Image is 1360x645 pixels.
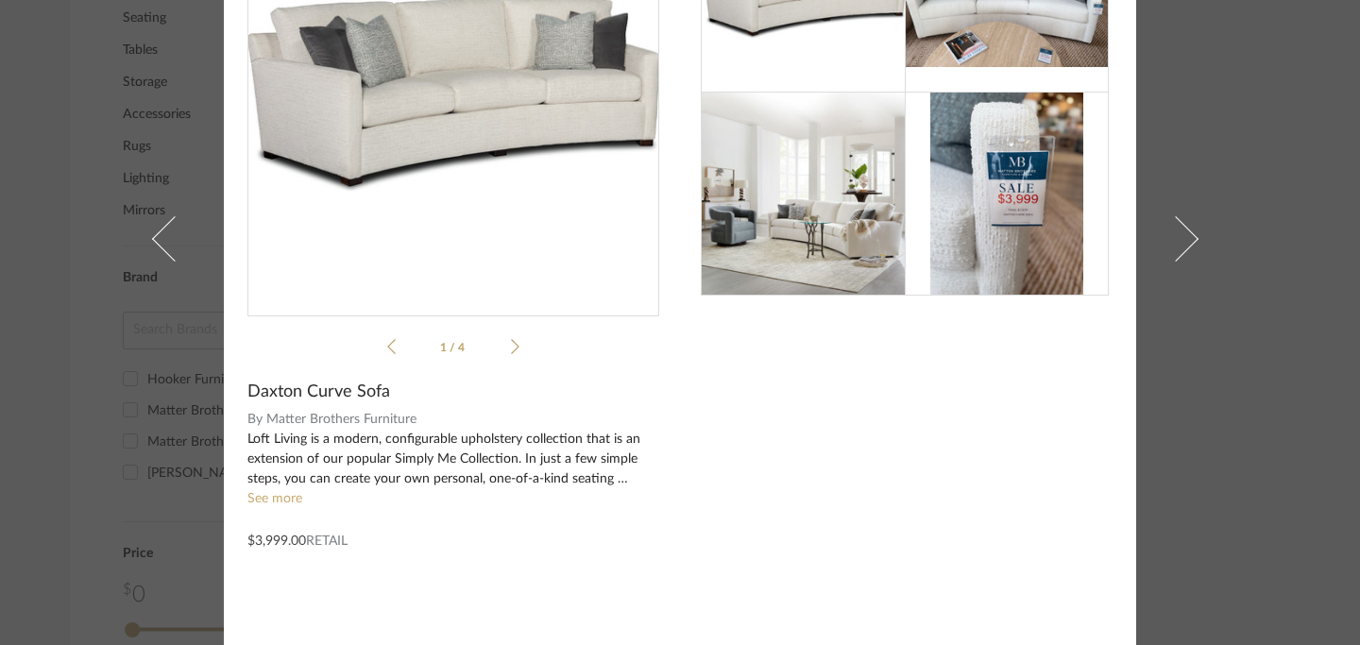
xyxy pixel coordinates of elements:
span: 1 [440,342,450,353]
a: See more [247,492,302,505]
img: 74546b33-b0c7-472c-a561-20f2600c7cce_216x216.jpg [930,92,1083,296]
span: / [450,342,458,353]
span: Matter Brothers Furniture [266,410,660,430]
span: $3,999.00 [247,535,306,548]
span: Retail [306,535,348,548]
div: Loft Living is a modern, configurable upholstery collection that is an extension of our popular S... [247,430,659,489]
span: 4 [458,342,467,353]
span: Daxton Curve Sofa [247,382,390,402]
img: 1a44dc00-303a-4bf5-8f2f-f4e04ab303a1_216x216.jpg [702,92,906,296]
span: By [247,410,263,430]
